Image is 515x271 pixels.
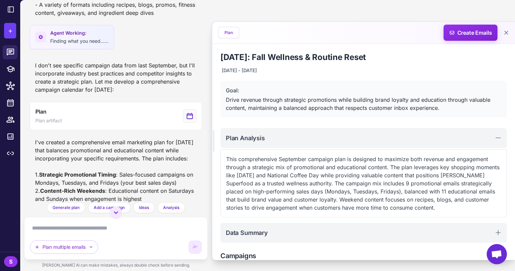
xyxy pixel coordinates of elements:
h2: Plan Analysis [226,133,265,143]
button: Generate plan [47,202,85,213]
span: Analysis [163,205,179,211]
div: Drive revenue through strategic promotions while building brand loyalty and education through val... [226,96,502,112]
span: Ideas [139,205,149,211]
span: Create Emails [441,25,500,41]
button: View generated Plan [30,102,202,130]
span: Agent Working: [50,29,109,37]
button: Plan [219,28,238,38]
div: [DATE] - [DATE] [220,65,258,76]
div: I don't see specific campaign data from last September, but I'll incorporate industry best practi... [30,59,202,96]
div: S [4,256,18,267]
button: Create Emails [444,25,497,41]
div: Goal: [226,86,502,94]
strong: Content-Rich Weekends [40,187,105,194]
button: Ideas [133,202,155,213]
button: Plan multiple emails [30,240,98,254]
h2: Data Summary [226,228,268,237]
span: + [8,26,12,36]
a: Open chat [487,244,507,264]
h1: [DATE]: Fall Wellness & Routine Reset [220,52,507,63]
span: Add a campaign [94,205,125,211]
p: This comprehensive September campaign plan is designed to maximize both revenue and engagement th... [226,155,501,212]
h2: Campaigns [220,251,507,261]
strong: Strategic Promotional Timing [39,171,116,178]
button: + [4,23,16,38]
span: Plan artifact [35,117,62,124]
span: Finding what you need...... [50,38,109,44]
button: Add a campaign [88,202,130,213]
button: Analysis [157,202,185,213]
span: Plan [35,108,46,116]
div: [PERSON_NAME] AI can make mistakes, always double check before sending. [24,260,208,271]
span: Generate plan [53,205,80,211]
